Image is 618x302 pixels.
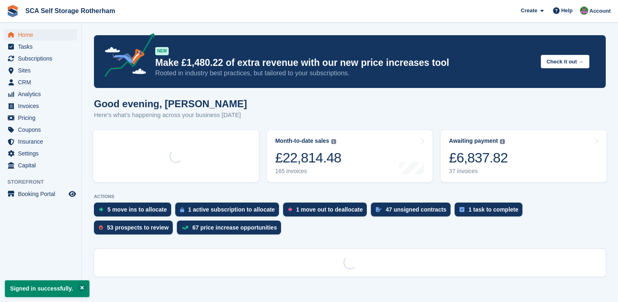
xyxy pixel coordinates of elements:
[18,29,67,41] span: Home
[4,77,77,88] a: menu
[275,137,329,144] div: Month-to-date sales
[449,137,498,144] div: Awaiting payment
[4,88,77,100] a: menu
[107,224,169,231] div: 53 prospects to review
[94,194,606,199] p: ACTIONS
[275,168,341,175] div: 165 invoices
[376,207,382,212] img: contract_signature_icon-13c848040528278c33f63329250d36e43548de30e8caae1d1a13099fd9432cc5.svg
[449,168,508,175] div: 37 invoices
[561,7,573,15] span: Help
[67,189,77,199] a: Preview store
[18,77,67,88] span: CRM
[22,4,118,18] a: SCA Self Storage Rotherham
[7,5,19,17] img: stora-icon-8386f47178a22dfd0bd8f6a31ec36ba5ce8667c1dd55bd0f319d3a0aa187defe.svg
[541,55,589,68] button: Check it out →
[4,29,77,41] a: menu
[188,206,275,213] div: 1 active subscription to allocate
[182,226,188,230] img: price_increase_opportunities-93ffe204e8149a01c8c9dc8f82e8f89637d9d84a8eef4429ea346261dce0b2c0.svg
[94,203,175,221] a: 5 move ins to allocate
[4,65,77,76] a: menu
[371,203,455,221] a: 47 unsigned contracts
[175,203,283,221] a: 1 active subscription to allocate
[7,178,81,186] span: Storefront
[18,41,67,52] span: Tasks
[18,53,67,64] span: Subscriptions
[469,206,518,213] div: 1 task to complete
[4,100,77,112] a: menu
[288,207,292,212] img: move_outs_to_deallocate_icon-f764333ba52eb49d3ac5e1228854f67142a1ed5810a6f6cc68b1a99e826820c5.svg
[155,69,534,78] p: Rooted in industry best practices, but tailored to your subscriptions.
[99,207,103,212] img: move_ins_to_allocate_icon-fdf77a2bb77ea45bf5b3d319d69a93e2d87916cf1d5bf7949dd705db3b84f3ca.svg
[331,139,336,144] img: icon-info-grey-7440780725fd019a000dd9b08b2336e03edf1995a4989e88bcd33f0948082b44.svg
[18,112,67,124] span: Pricing
[580,7,588,15] img: Sarah Race
[4,136,77,147] a: menu
[192,224,277,231] div: 67 price increase opportunities
[155,57,534,69] p: Make £1,480.22 of extra revenue with our new price increases tool
[275,149,341,166] div: £22,814.48
[460,207,464,212] img: task-75834270c22a3079a89374b754ae025e5fb1db73e45f91037f5363f120a921f8.svg
[18,88,67,100] span: Analytics
[94,98,247,109] h1: Good evening, [PERSON_NAME]
[18,136,67,147] span: Insurance
[18,160,67,171] span: Capital
[455,203,527,221] a: 1 task to complete
[98,33,155,80] img: price-adjustments-announcement-icon-8257ccfd72463d97f412b2fc003d46551f7dbcb40ab6d574587a9cd5c0d94...
[180,207,184,212] img: active_subscription_to_allocate_icon-d502201f5373d7db506a760aba3b589e785aa758c864c3986d89f69b8ff3...
[18,124,67,135] span: Coupons
[94,221,177,239] a: 53 prospects to review
[4,53,77,64] a: menu
[267,130,433,182] a: Month-to-date sales £22,814.48 165 invoices
[5,280,89,297] p: Signed in successfully.
[18,188,67,200] span: Booking Portal
[296,206,363,213] div: 1 move out to deallocate
[4,112,77,124] a: menu
[441,130,607,182] a: Awaiting payment £6,837.82 37 invoices
[4,148,77,159] a: menu
[155,47,169,55] div: NEW
[18,148,67,159] span: Settings
[177,221,285,239] a: 67 price increase opportunities
[521,7,537,15] span: Create
[589,7,611,15] span: Account
[449,149,508,166] div: £6,837.82
[4,188,77,200] a: menu
[99,225,103,230] img: prospect-51fa495bee0391a8d652442698ab0144808aea92771e9ea1ae160a38d050c398.svg
[4,41,77,52] a: menu
[18,65,67,76] span: Sites
[4,124,77,135] a: menu
[94,110,247,120] p: Here's what's happening across your business [DATE]
[283,203,371,221] a: 1 move out to deallocate
[4,160,77,171] a: menu
[500,139,505,144] img: icon-info-grey-7440780725fd019a000dd9b08b2336e03edf1995a4989e88bcd33f0948082b44.svg
[107,206,167,213] div: 5 move ins to allocate
[18,100,67,112] span: Invoices
[386,206,446,213] div: 47 unsigned contracts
